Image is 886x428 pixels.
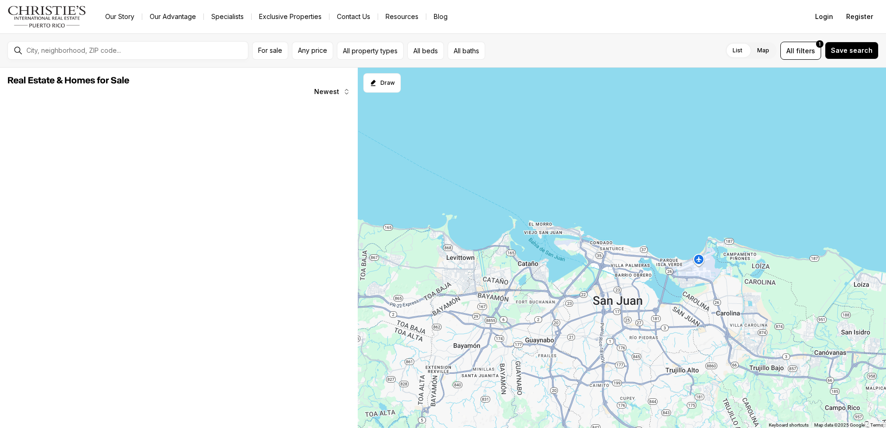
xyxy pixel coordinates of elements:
button: All beds [407,42,444,60]
button: Login [810,7,839,26]
span: All [786,46,794,56]
button: For sale [252,42,288,60]
button: Any price [292,42,333,60]
span: Register [846,13,873,20]
a: Exclusive Properties [252,10,329,23]
a: Blog [426,10,455,23]
img: logo [7,6,87,28]
span: For sale [258,47,282,54]
button: Save search [825,42,879,59]
a: Specialists [204,10,251,23]
span: 1 [819,40,821,48]
span: Any price [298,47,327,54]
button: Allfilters1 [780,42,821,60]
label: List [725,42,750,59]
button: Register [841,7,879,26]
span: filters [796,46,815,56]
a: Our Advantage [142,10,203,23]
button: Newest [309,82,356,101]
span: Login [815,13,833,20]
span: Save search [831,47,873,54]
button: All property types [337,42,404,60]
span: Real Estate & Homes for Sale [7,76,129,85]
button: All baths [448,42,485,60]
a: Our Story [98,10,142,23]
span: Newest [314,88,339,95]
a: Resources [378,10,426,23]
label: Map [750,42,777,59]
button: Start drawing [363,73,401,93]
button: Contact Us [329,10,378,23]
